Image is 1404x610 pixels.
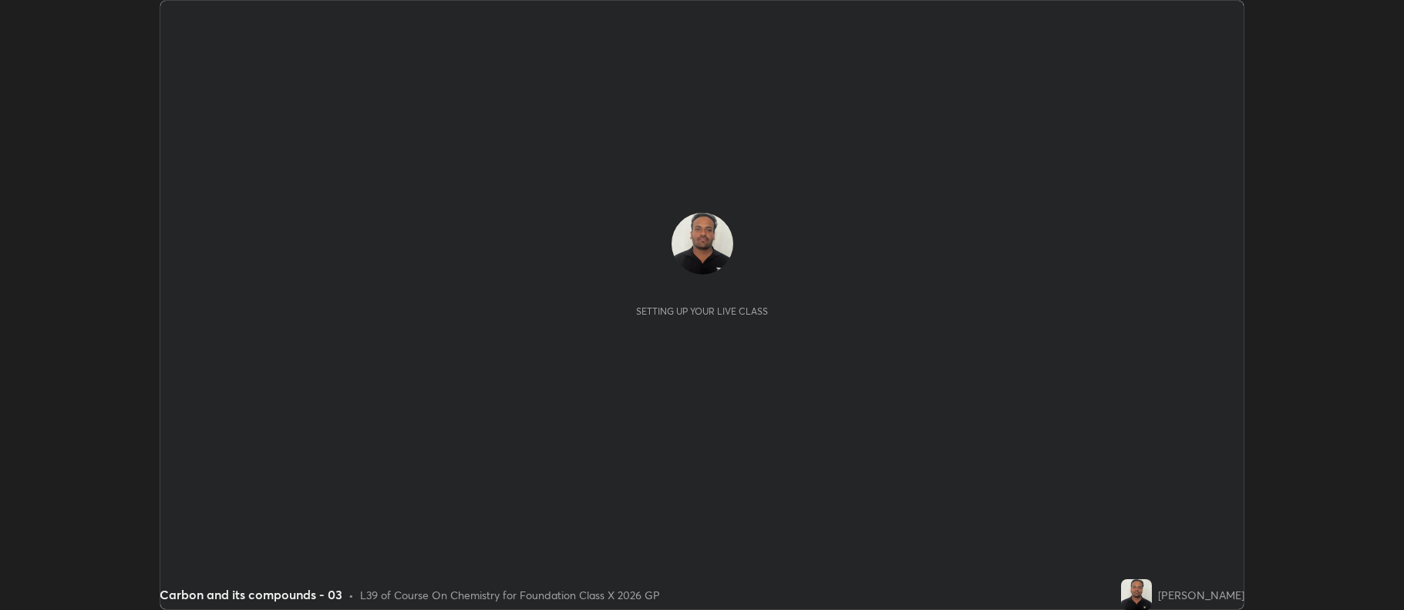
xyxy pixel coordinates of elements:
[360,587,660,603] div: L39 of Course On Chemistry for Foundation Class X 2026 GP
[160,585,342,604] div: Carbon and its compounds - 03
[348,587,354,603] div: •
[636,305,768,317] div: Setting up your live class
[672,213,733,275] img: c449bc7577714875aafd9c306618b106.jpg
[1121,579,1152,610] img: c449bc7577714875aafd9c306618b106.jpg
[1158,587,1244,603] div: [PERSON_NAME]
